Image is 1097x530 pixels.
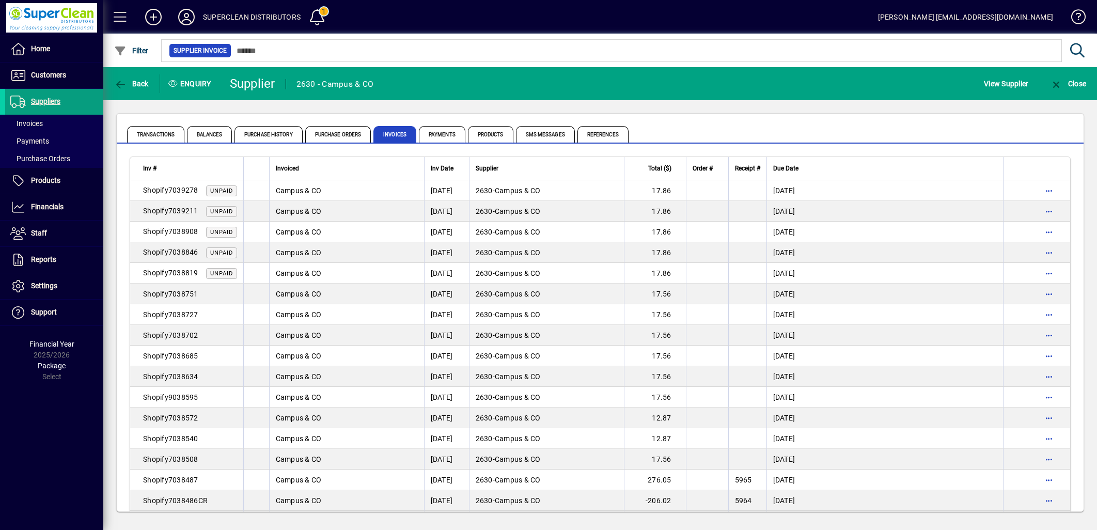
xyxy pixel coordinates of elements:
[984,75,1028,92] span: View Supplier
[210,250,233,256] span: Unpaid
[276,496,322,505] span: Campus & CO
[112,74,151,93] button: Back
[624,284,686,304] td: 17.56
[469,304,624,325] td: -
[476,310,493,319] span: 2630
[143,476,198,484] span: Shopify7038487
[174,45,227,56] span: Supplier Invoice
[495,186,541,195] span: Campus & CO
[31,71,66,79] span: Customers
[476,331,493,339] span: 2630
[766,284,1004,304] td: [DATE]
[469,428,624,449] td: -
[276,228,322,236] span: Campus & CO
[1041,348,1057,364] button: More options
[419,126,465,143] span: Payments
[624,408,686,428] td: 12.87
[424,180,469,201] td: [DATE]
[476,290,493,298] span: 2630
[276,248,322,257] span: Campus & CO
[766,470,1004,490] td: [DATE]
[143,352,198,360] span: Shopify7038685
[424,222,469,242] td: [DATE]
[1041,472,1057,488] button: More options
[424,242,469,263] td: [DATE]
[495,207,541,215] span: Campus & CO
[1041,410,1057,426] button: More options
[469,242,624,263] td: -
[143,290,198,298] span: Shopify7038751
[766,304,1004,325] td: [DATE]
[624,222,686,242] td: 17.86
[276,310,322,319] span: Campus & CO
[210,229,233,236] span: Unpaid
[276,414,322,422] span: Campus & CO
[424,284,469,304] td: [DATE]
[114,46,149,55] span: Filter
[469,263,624,284] td: -
[1041,244,1057,261] button: More options
[276,372,322,381] span: Campus & CO
[1041,327,1057,344] button: More options
[476,496,493,505] span: 2630
[624,304,686,325] td: 17.56
[424,408,469,428] td: [DATE]
[170,8,203,26] button: Profile
[31,202,64,211] span: Financials
[476,372,493,381] span: 2630
[495,372,541,381] span: Campus & CO
[5,132,103,150] a: Payments
[10,137,49,145] span: Payments
[127,126,184,143] span: Transactions
[10,119,43,128] span: Invoices
[276,331,322,339] span: Campus & CO
[10,154,70,163] span: Purchase Orders
[495,352,541,360] span: Campus & CO
[469,346,624,366] td: -
[143,163,237,174] div: Inv #
[31,255,56,263] span: Reports
[476,476,493,484] span: 2630
[143,248,198,256] span: Shopify7038846
[878,9,1053,25] div: [PERSON_NAME] [EMAIL_ADDRESS][DOMAIN_NAME]
[624,201,686,222] td: 17.86
[624,428,686,449] td: 12.87
[424,346,469,366] td: [DATE]
[137,8,170,26] button: Add
[476,248,493,257] span: 2630
[424,428,469,449] td: [DATE]
[735,496,752,505] span: 5964
[766,408,1004,428] td: [DATE]
[424,263,469,284] td: [DATE]
[693,163,713,174] span: Order #
[143,372,198,381] span: Shopify7038634
[624,387,686,408] td: 17.56
[469,180,624,201] td: -
[1041,203,1057,220] button: More options
[495,476,541,484] span: Campus & CO
[624,325,686,346] td: 17.56
[160,75,222,92] div: Enquiry
[431,163,463,174] div: Inv Date
[5,194,103,220] a: Financials
[1047,74,1089,93] button: Close
[276,476,322,484] span: Campus & CO
[424,490,469,511] td: [DATE]
[476,434,493,443] span: 2630
[495,414,541,422] span: Campus & CO
[424,201,469,222] td: [DATE]
[143,496,208,505] span: Shopify7038486CR
[1041,368,1057,385] button: More options
[210,188,233,194] span: Unpaid
[5,221,103,246] a: Staff
[766,490,1004,511] td: [DATE]
[766,201,1004,222] td: [DATE]
[693,163,722,174] div: Order #
[5,115,103,132] a: Invoices
[469,222,624,242] td: -
[143,186,198,194] span: Shopify7039278
[766,242,1004,263] td: [DATE]
[5,36,103,62] a: Home
[469,408,624,428] td: -
[495,248,541,257] span: Campus & CO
